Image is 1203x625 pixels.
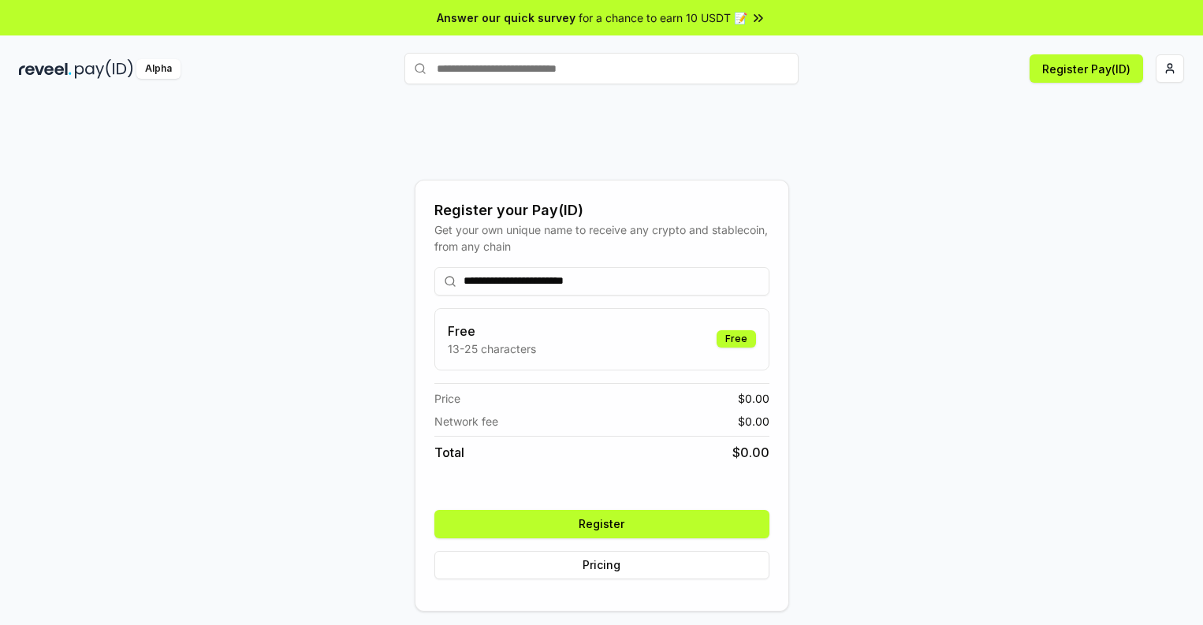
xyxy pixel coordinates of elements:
[434,551,769,579] button: Pricing
[434,390,460,407] span: Price
[579,9,747,26] span: for a chance to earn 10 USDT 📝
[738,413,769,430] span: $ 0.00
[437,9,575,26] span: Answer our quick survey
[19,59,72,79] img: reveel_dark
[434,221,769,255] div: Get your own unique name to receive any crypto and stablecoin, from any chain
[448,322,536,340] h3: Free
[717,330,756,348] div: Free
[434,443,464,462] span: Total
[738,390,769,407] span: $ 0.00
[434,413,498,430] span: Network fee
[448,340,536,357] p: 13-25 characters
[136,59,181,79] div: Alpha
[732,443,769,462] span: $ 0.00
[434,199,769,221] div: Register your Pay(ID)
[434,510,769,538] button: Register
[75,59,133,79] img: pay_id
[1030,54,1143,83] button: Register Pay(ID)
